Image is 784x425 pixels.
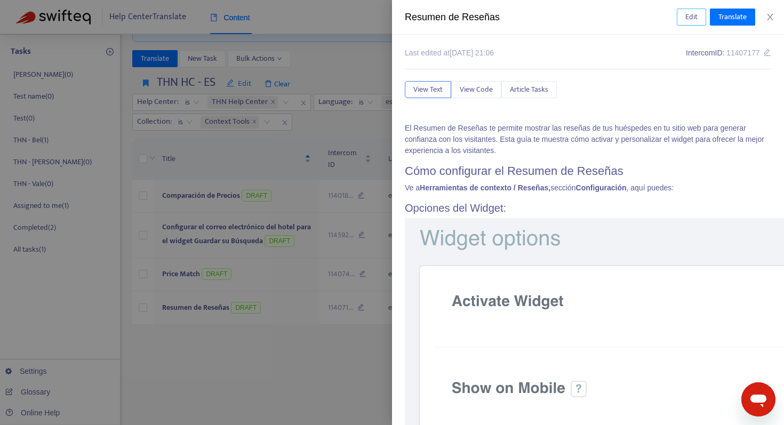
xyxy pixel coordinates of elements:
[741,382,775,416] iframe: Button to launch messaging window, conversation in progress
[501,81,557,98] button: Article Tasks
[766,13,774,21] span: close
[510,84,548,95] span: Article Tasks
[405,123,771,156] p: El Resumen de Reseñas te permite mostrar las reseñas de tus huéspedes en tu sitio web para genera...
[405,47,494,59] div: Last edited at [DATE] 21:06
[413,84,443,95] span: View Text
[405,164,771,178] h1: Cómo configurar el Resumen de Reseñas
[726,49,759,57] span: 11407177
[451,81,501,98] button: View Code
[710,9,755,26] button: Translate
[405,202,771,214] h2: Opciones del Widget:
[718,11,747,23] span: Translate
[685,11,698,23] span: Edit
[576,183,627,192] b: Configuración
[405,81,451,98] button: View Text
[405,10,677,25] div: Resumen de Reseñas
[420,183,550,192] b: Herramientas de contexto / Reseñas,
[460,84,493,95] span: View Code
[686,47,771,59] div: Intercom ID:
[677,9,706,26] button: Edit
[763,12,778,22] button: Close
[405,182,771,194] p: Ve a sección , aquí puedes:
